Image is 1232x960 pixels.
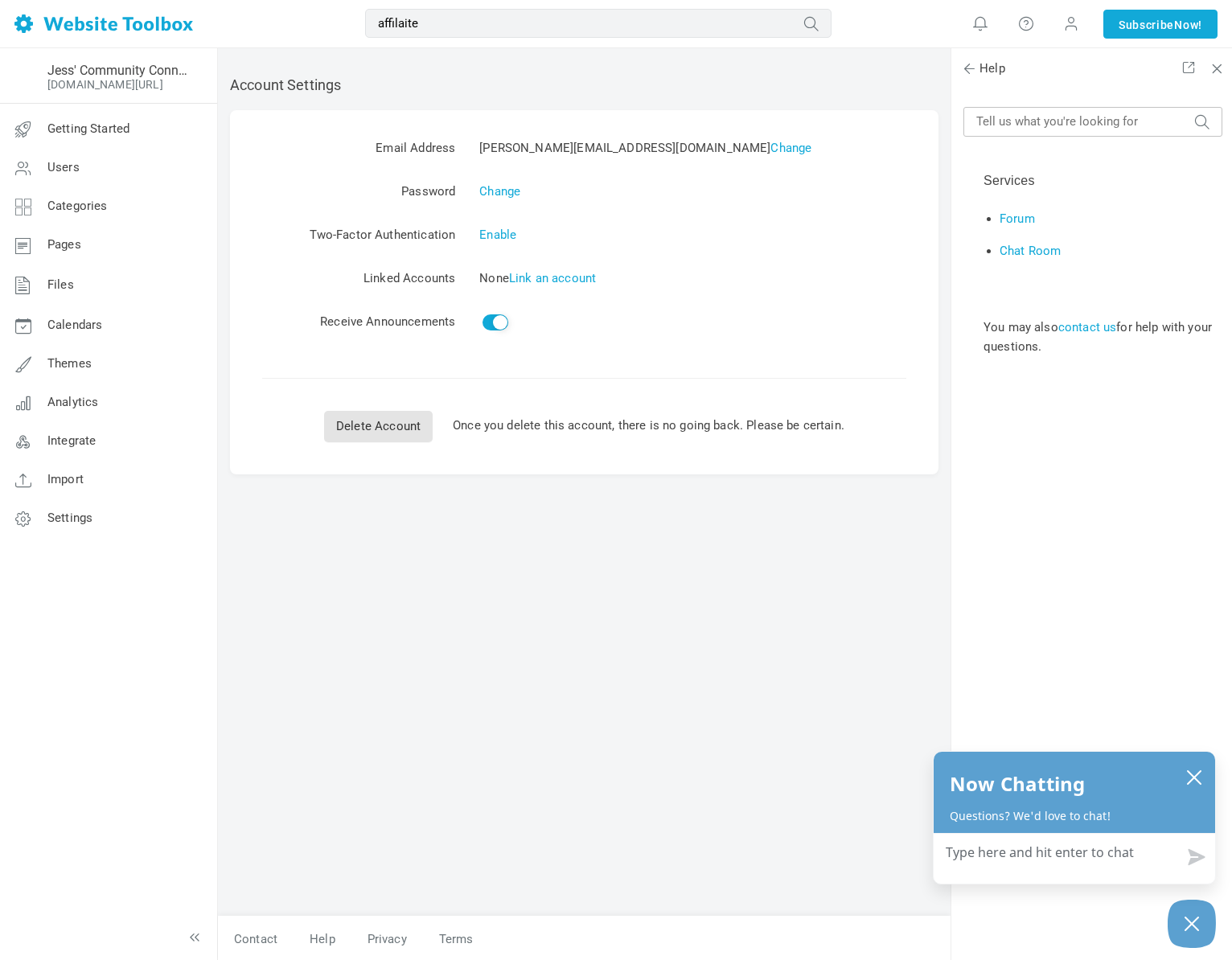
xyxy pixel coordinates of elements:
img: noun-guarantee-6363754-FFFFFF.png [10,64,36,89]
div: olark chatbox [933,751,1216,884]
a: Help [294,925,351,954]
a: Jess' Community Connection Corner [47,63,187,78]
span: Import [47,472,84,486]
span: Integrate [47,433,96,448]
span: Now! [1174,16,1202,34]
span: Getting Started [47,121,129,136]
a: Change [770,141,811,155]
a: Delete Account [324,411,433,442]
span: Back [961,60,977,76]
button: close chatbox [1181,765,1207,788]
button: Send message [1175,839,1215,876]
span: Categories [47,199,108,213]
span: Calendars [47,318,102,332]
a: contact us [1058,320,1117,334]
div: You may also for help with your questions. [963,171,1222,356]
span: Themes [47,356,92,371]
a: Chat Room [1000,244,1061,258]
td: [PERSON_NAME][EMAIL_ADDRESS][DOMAIN_NAME] [455,126,906,170]
td: None [455,256,906,300]
button: Close Chatbox [1168,900,1216,948]
a: Forum [1000,211,1035,226]
td: Receive Announcements [262,300,455,346]
a: [DOMAIN_NAME][URL] [47,78,163,91]
div: Services [984,171,1222,191]
td: Linked Accounts [262,256,455,300]
span: Help [963,60,1005,77]
span: Pages [47,237,81,252]
a: Change [479,184,520,199]
p: Questions? We'd love to chat! [950,808,1199,824]
input: Tell us what you're looking for [365,9,832,38]
div: Once you delete this account, there is no going back. Please be certain. [262,411,906,442]
a: Privacy [351,925,423,954]
a: Terms [423,925,474,954]
h2: Account Settings [230,76,938,94]
span: Files [47,277,74,292]
td: Password [262,170,455,213]
span: Analytics [47,395,98,409]
h2: Now Chatting [950,768,1085,800]
a: Enable [479,228,516,242]
input: Tell us what you're looking for [963,107,1222,137]
a: SubscribeNow! [1103,10,1218,39]
span: Users [47,160,80,174]
span: Settings [47,511,92,525]
a: Link an account [509,271,596,285]
a: Contact [218,925,294,954]
td: Email Address [262,126,455,170]
td: Two-Factor Authentication [262,213,455,256]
